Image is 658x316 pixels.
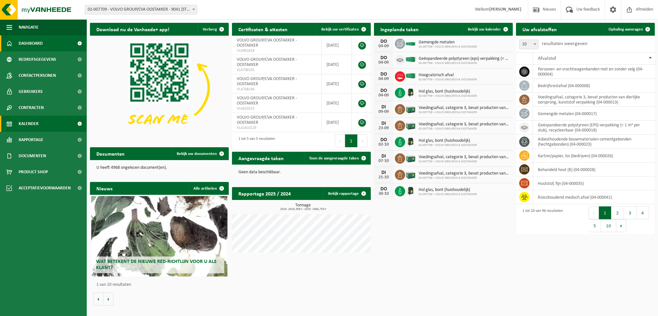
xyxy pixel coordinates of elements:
span: VOLVO GROUP/CVA OOSTAKKER - OOSTAKKER [237,115,297,125]
h2: Documenten [90,147,131,160]
span: Contracten [19,100,44,116]
a: Toon de aangevraagde taken [304,152,370,165]
span: VLA708146 [237,87,316,92]
span: Geëxpandeerde polystyreen (eps) verpakking (< 1 m² per stuk), recycleerbaar [419,56,510,61]
span: Acceptatievoorwaarden [19,180,71,196]
div: 04-09 [377,44,390,49]
span: 02-007709 - VOLVO GROUP/CVA OOSTAKKER [419,61,510,65]
span: Hol glas, bont (huishoudelijk) [419,138,477,143]
span: 02-007709 - VOLVO GROUP/CVA OOSTAKKER [419,193,477,196]
span: Product Shop [19,164,48,180]
img: Download de VHEPlus App [90,36,229,140]
div: DO [377,186,390,192]
div: 02-10 [377,142,390,147]
span: Bekijk uw documenten [177,152,217,156]
h2: Nieuws [90,182,119,194]
span: Wat betekent de nieuwe RED-richtlijn voor u als klant? [96,259,217,270]
div: DI [377,104,390,110]
a: Bekijk rapportage [323,187,370,200]
span: Ophaling aanvragen [609,27,643,32]
td: voedingsafval, categorie 3, bevat producten van dierlijke oorsprong, kunststof verpakking (04-000... [533,93,655,107]
button: 1 [599,206,611,219]
span: VOLVO GROUP/CVA OOSTAKKER - OOSTAKKER [237,77,297,86]
button: 3 [624,206,636,219]
h2: Rapportage 2025 / 2024 [232,187,297,200]
span: Bekijk uw kalender [468,27,501,32]
div: 04-09 [377,93,390,98]
span: Bekijk uw certificaten [321,27,359,32]
span: VOLVO GROUP/CVA OOSTAKKER - OOSTAKKER [237,57,297,67]
div: DI [377,154,390,159]
img: CR-HR-1C-1000-PES-01 [405,185,416,196]
button: Vorige [93,293,103,305]
img: HK-XC-40-GN-00 [405,73,416,79]
span: Voedingsafval, categorie 3, bevat producten van dierlijke oorsprong, kunststof v... [419,122,510,127]
div: 04-09 [377,77,390,81]
div: 23-09 [377,126,390,131]
button: 5 [589,219,601,232]
span: Gemengde metalen [419,40,477,45]
button: Next [616,219,626,232]
button: 10 [601,219,616,232]
h2: Download nu de Vanheede+ app! [90,23,176,35]
a: Bekijk uw kalender [463,23,512,36]
img: CR-HR-1C-1000-PES-01 [405,87,416,98]
a: Wat betekent de nieuwe RED-richtlijn voor u als klant? [91,196,227,276]
span: VLA610215 [237,106,316,111]
td: asbesthoudende bouwmaterialen cementgebonden (hechtgebonden) (04-000023) [533,135,655,149]
div: 21-10 [377,175,390,180]
button: Volgende [103,293,113,305]
span: Afvalstof [538,56,556,61]
span: Contactpersonen [19,68,56,84]
span: VOLVO GROUP/CVA OOSTAKKER - OOSTAKKER [237,96,297,106]
img: PB-LB-0680-HPE-GN-01 [405,152,416,163]
div: DO [377,39,390,44]
span: Hol glas, bont (huishoudelijk) [419,89,477,94]
h2: Aangevraagde taken [232,152,290,164]
span: Documenten [19,148,46,164]
td: karton/papier, los (bedrijven) (04-000026) [533,149,655,163]
button: 2 [611,206,624,219]
h2: Ingeplande taken [374,23,425,35]
span: 02-007709 - VOLVO GROUP/CVA OOSTAKKER [419,78,477,82]
strong: [PERSON_NAME] [489,7,521,12]
div: DO [377,55,390,60]
td: behandeld hout (B) (04-000028) [533,163,655,176]
div: DO [377,88,390,93]
span: Dashboard [19,35,43,51]
span: Kalender [19,116,39,132]
span: 2024: 2616,368 t - 2025: 1684,754 t [235,208,371,211]
a: Bekijk uw documenten [172,147,228,160]
img: PB-LB-0680-HPE-GN-01 [405,103,416,114]
img: PB-LB-0680-HPE-GN-01 [405,169,416,180]
h2: Certificaten & attesten [232,23,294,35]
span: Hoogcalorisch afval [419,73,477,78]
div: DI [377,121,390,126]
div: 04-09 [377,60,390,65]
span: Toon de aangevraagde taken [309,156,359,160]
span: Hol glas, bont (huishoudelijk) [419,187,477,193]
div: 30-10 [377,192,390,196]
span: 02-007709 - VOLVO GROUP/CVA OOSTAKKER [419,127,510,131]
button: 4 [636,206,649,219]
td: houtstof, fijn (04-000035) [533,176,655,190]
span: 02-007709 - VOLVO GROUP/CVA OOSTAKKER - 9041 OOSTAKKER, SMALLEHEERWEG 31 [85,5,197,14]
span: Gebruikers [19,84,43,100]
a: Alle artikelen [188,182,228,195]
td: bedrijfsrestafval (04-000008) [533,79,655,93]
a: Ophaling aanvragen [603,23,654,36]
h2: Uw afvalstoffen [516,23,563,35]
span: Rapportage [19,132,43,148]
img: PB-LB-0680-HPE-GN-01 [405,120,416,131]
span: VLA708145 [237,68,316,73]
button: Verberg [198,23,228,36]
span: Bedrijfsgegevens [19,51,56,68]
img: HK-XC-40-GN-00 [405,57,416,62]
button: 1 [345,134,358,147]
span: 10 [520,40,538,49]
span: Voedingsafval, categorie 3, bevat producten van dierlijke oorsprong, kunststof v... [419,155,510,160]
span: VOLVO GROUP/CVA OOSTAKKER - OOSTAKKER [237,38,297,48]
div: DO [377,72,390,77]
span: 02-007709 - VOLVO GROUP/CVA OOSTAKKER [419,160,510,164]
